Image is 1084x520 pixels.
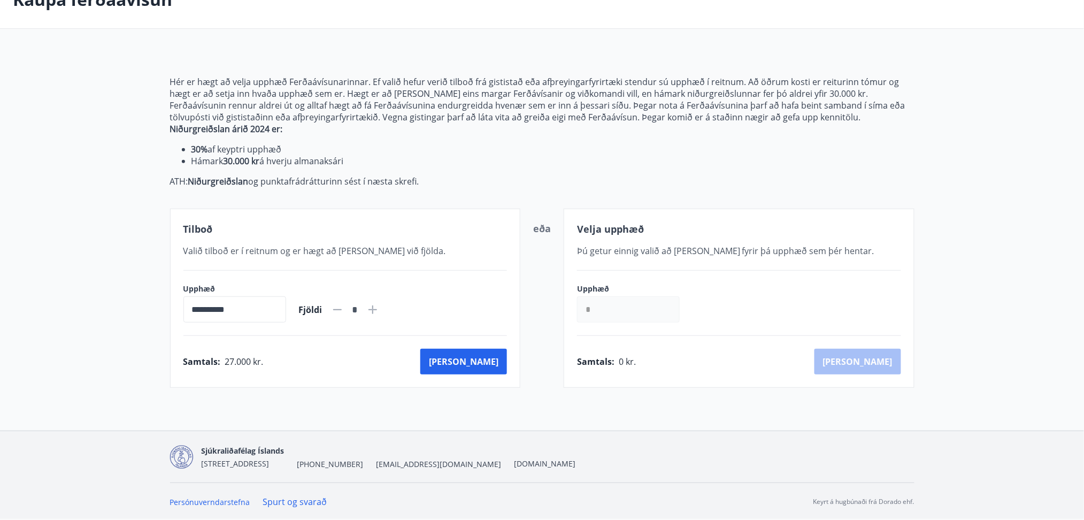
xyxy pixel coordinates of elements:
strong: Niðurgreiðslan árið 2024 er: [170,123,283,135]
span: [PHONE_NUMBER] [297,459,364,470]
span: Samtals : [183,356,221,368]
span: [STREET_ADDRESS] [202,458,270,469]
li: af keyptri upphæð [191,143,914,155]
p: ATH: og punktafrádrátturinn sést í næsta skrefi. [170,175,914,187]
span: [EMAIL_ADDRESS][DOMAIN_NAME] [376,459,502,470]
strong: 30.000 kr [224,155,260,167]
span: Velja upphæð [577,223,644,235]
label: Upphæð [577,284,690,294]
a: [DOMAIN_NAME] [514,458,576,469]
p: Keyrt á hugbúnaði frá Dorado ehf. [813,497,914,507]
span: eða [533,222,551,235]
span: Þú getur einnig valið að [PERSON_NAME] fyrir þá upphæð sem þér hentar. [577,245,874,257]
strong: 30% [191,143,208,155]
li: Hámark á hverju almanaksári [191,155,914,167]
span: 0 kr. [619,356,636,368]
a: Spurt og svarað [263,496,327,508]
span: Samtals : [577,356,614,368]
strong: Niðurgreiðslan [188,175,249,187]
span: Tilboð [183,223,213,235]
span: Fjöldi [299,304,322,316]
img: d7T4au2pYIU9thVz4WmmUT9xvMNnFvdnscGDOPEg.png [170,446,193,469]
label: Upphæð [183,284,286,294]
button: [PERSON_NAME] [420,349,507,374]
span: Sjúkraliðafélag Íslands [202,446,285,456]
p: Hér er hægt að velja upphæð Ferðaávísunarinnar. Ef valið hefur verið tilboð frá gististað eða afþ... [170,76,914,123]
a: Persónuverndarstefna [170,497,250,507]
span: Valið tilboð er í reitnum og er hægt að [PERSON_NAME] við fjölda. [183,245,446,257]
span: 27.000 kr. [225,356,264,368]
